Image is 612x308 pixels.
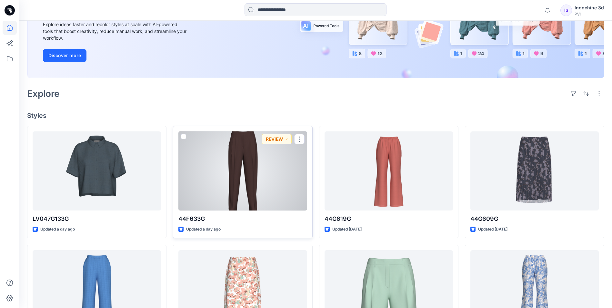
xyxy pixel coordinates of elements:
[178,131,307,210] a: 44F633G
[560,5,572,16] div: I3
[575,4,604,12] div: Indochine 3d
[575,12,604,16] div: PVH
[33,214,161,223] p: LV047G133G
[332,226,362,233] p: Updated [DATE]
[470,214,599,223] p: 44G609G
[325,214,453,223] p: 44G619G
[33,131,161,210] a: LV047G133G
[43,49,188,62] a: Discover more
[43,49,86,62] button: Discover more
[478,226,507,233] p: Updated [DATE]
[43,21,188,41] div: Explore ideas faster and recolor styles at scale with AI-powered tools that boost creativity, red...
[40,226,75,233] p: Updated a day ago
[325,131,453,210] a: 44G619G
[27,112,604,119] h4: Styles
[470,131,599,210] a: 44G609G
[186,226,221,233] p: Updated a day ago
[178,214,307,223] p: 44F633G
[27,88,60,99] h2: Explore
